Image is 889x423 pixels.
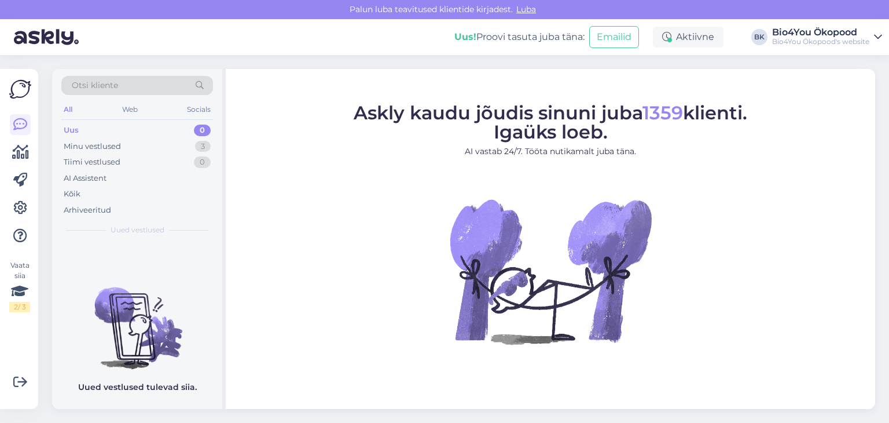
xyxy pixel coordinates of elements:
[194,156,211,168] div: 0
[185,102,213,117] div: Socials
[354,145,747,158] p: AI vastab 24/7. Tööta nutikamalt juba täna.
[64,173,106,184] div: AI Assistent
[195,141,211,152] div: 3
[772,28,882,46] a: Bio4You ÖkopoodBio4You Ökopood's website
[194,125,211,136] div: 0
[72,79,118,92] span: Otsi kliente
[78,381,197,393] p: Uued vestlused tulevad siia.
[61,102,75,117] div: All
[64,188,80,200] div: Kõik
[454,31,476,42] b: Uus!
[653,27,723,48] div: Aktiivne
[111,225,164,235] span: Uued vestlused
[64,156,120,168] div: Tiimi vestlused
[772,28,869,37] div: Bio4You Ökopood
[64,141,121,152] div: Minu vestlused
[772,37,869,46] div: Bio4You Ökopood's website
[589,26,639,48] button: Emailid
[9,302,30,312] div: 2 / 3
[513,4,539,14] span: Luba
[52,267,222,371] img: No chats
[64,205,111,216] div: Arhiveeritud
[751,29,767,45] div: BK
[9,78,31,100] img: Askly Logo
[120,102,140,117] div: Web
[64,125,79,136] div: Uus
[642,101,683,124] span: 1359
[454,30,585,44] div: Proovi tasuta juba täna:
[9,260,30,312] div: Vaata siia
[446,167,655,375] img: No Chat active
[354,101,747,143] span: Askly kaudu jõudis sinuni juba klienti. Igaüks loeb.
